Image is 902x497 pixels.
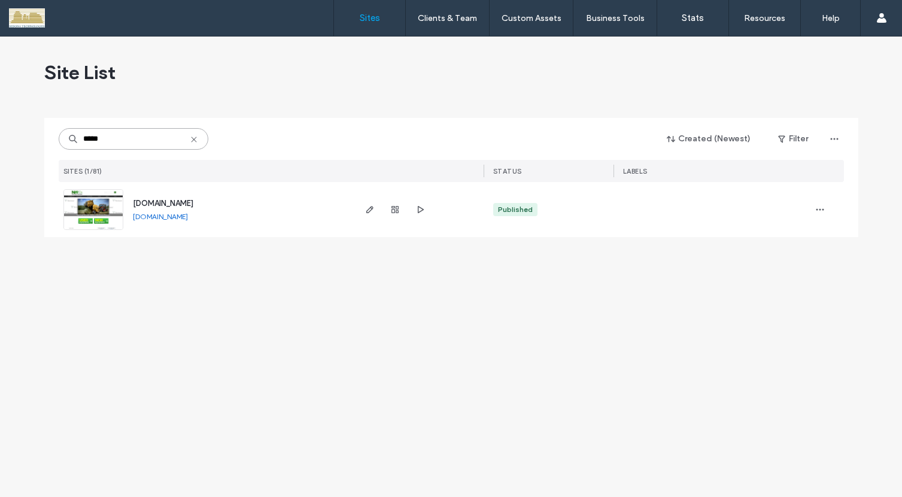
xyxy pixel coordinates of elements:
span: Help [27,8,51,19]
button: Created (Newest) [657,129,761,149]
label: Business Tools [586,13,645,23]
a: [DOMAIN_NAME] [133,199,193,208]
div: Published [498,204,533,215]
label: Sites [360,13,380,23]
span: LABELS [623,167,648,175]
button: Filter [766,129,820,149]
a: [DOMAIN_NAME] [133,212,188,221]
span: Site List [44,60,116,84]
label: Help [822,13,840,23]
label: Custom Assets [502,13,561,23]
label: Resources [744,13,785,23]
label: Clients & Team [418,13,477,23]
label: Stats [682,13,704,23]
span: STATUS [493,167,522,175]
span: SITES (1/81) [63,167,102,175]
